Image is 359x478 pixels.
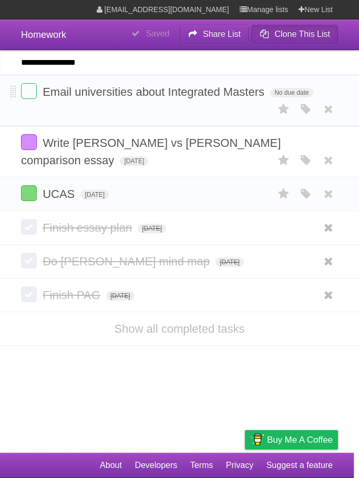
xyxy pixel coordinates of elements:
a: About [100,455,122,475]
a: Developers [135,455,177,475]
span: No due date [270,88,313,97]
a: Buy me a coffee [245,430,338,450]
b: Clone This List [274,29,330,38]
span: Write [PERSON_NAME] vs [PERSON_NAME] comparison essay [21,136,281,167]
span: [DATE] [106,291,135,301]
span: [DATE] [80,190,109,200]
label: Star task [274,152,294,169]
span: [DATE] [120,156,148,166]
button: Share List [180,25,249,44]
a: Terms [190,455,213,475]
label: Star task [274,185,294,203]
label: Done [21,286,37,302]
span: [DATE] [138,224,166,233]
label: Star task [274,101,294,118]
span: Email universities about Integrated Masters [43,85,267,98]
img: Buy me a coffee [250,431,264,449]
label: Done [21,253,37,268]
span: Do [PERSON_NAME] mind map [43,255,212,268]
a: Suggest a feature [266,455,333,475]
span: [DATE] [216,257,244,267]
span: UCAS [43,187,77,201]
span: Finish essay plan [43,221,135,234]
span: Finish PAG [43,288,103,302]
label: Done [21,83,37,99]
span: Homework [21,29,66,40]
a: Show all completed tasks [114,322,244,335]
button: Clone This List [251,25,338,44]
b: Share List [203,29,241,38]
label: Done [21,185,37,201]
label: Done [21,134,37,150]
label: Done [21,219,37,235]
a: Privacy [226,455,253,475]
span: Buy me a coffee [267,431,333,449]
b: Saved [146,29,169,38]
